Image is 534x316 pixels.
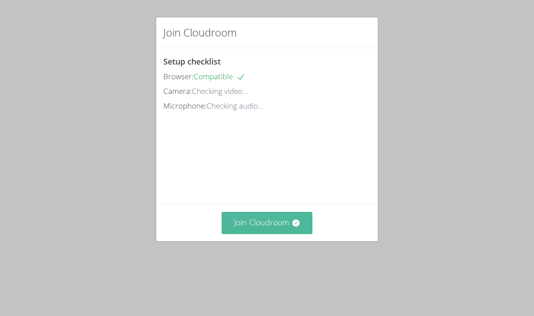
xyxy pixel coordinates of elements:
h2: Join Cloudroom [163,24,237,41]
span: Checking video... [192,86,248,96]
span: Microphone: [163,101,206,111]
span: Compatible [194,71,245,81]
span: Browser: [163,71,194,81]
span: Checking audio... [206,101,263,111]
button: Join Cloudroom [222,212,313,234]
span: Setup checklist [163,56,221,67]
span: Camera: [163,86,192,96]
